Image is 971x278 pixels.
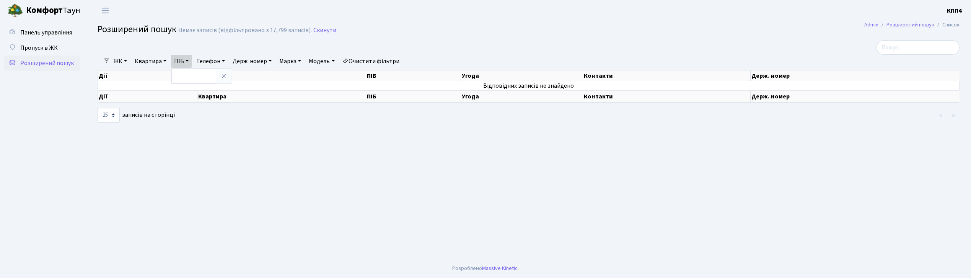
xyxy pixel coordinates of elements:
[20,59,74,67] span: Розширений пошук
[751,91,960,102] th: Держ. номер
[197,91,366,102] th: Квартира
[197,70,366,81] th: Квартира
[171,55,192,68] a: ПІБ
[8,3,23,18] img: logo.png
[853,17,971,33] nav: breadcrumb
[947,6,962,15] a: КПП4
[452,264,519,273] div: Розроблено .
[366,91,461,102] th: ПІБ
[98,70,197,81] th: Дії
[482,264,518,272] a: Massive Kinetic
[98,108,175,123] label: записів на сторінці
[934,21,960,29] li: Список
[4,25,80,40] a: Панель управління
[877,40,960,55] input: Пошук...
[178,27,312,34] div: Немає записів (відфільтровано з 17,799 записів).
[26,4,80,17] span: Таун
[111,55,130,68] a: ЖК
[947,7,962,15] b: КПП4
[276,55,304,68] a: Марка
[4,40,80,56] a: Пропуск в ЖК
[306,55,337,68] a: Модель
[20,28,72,37] span: Панель управління
[98,108,120,123] select: записів на сторінці
[193,55,228,68] a: Телефон
[20,44,58,52] span: Пропуск в ЖК
[461,70,583,81] th: Угода
[461,91,583,102] th: Угода
[96,4,115,17] button: Переключити навігацію
[98,81,960,90] td: Відповідних записів не знайдено
[26,4,63,16] b: Комфорт
[132,55,169,68] a: Квартира
[339,55,402,68] a: Очистити фільтри
[98,23,176,36] span: Розширений пошук
[98,91,197,102] th: Дії
[230,55,275,68] a: Держ. номер
[366,70,461,81] th: ПІБ
[583,91,750,102] th: Контакти
[751,70,960,81] th: Держ. номер
[886,21,934,29] a: Розширений пошук
[313,27,336,34] a: Скинути
[583,70,750,81] th: Контакти
[864,21,878,29] a: Admin
[4,56,80,71] a: Розширений пошук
